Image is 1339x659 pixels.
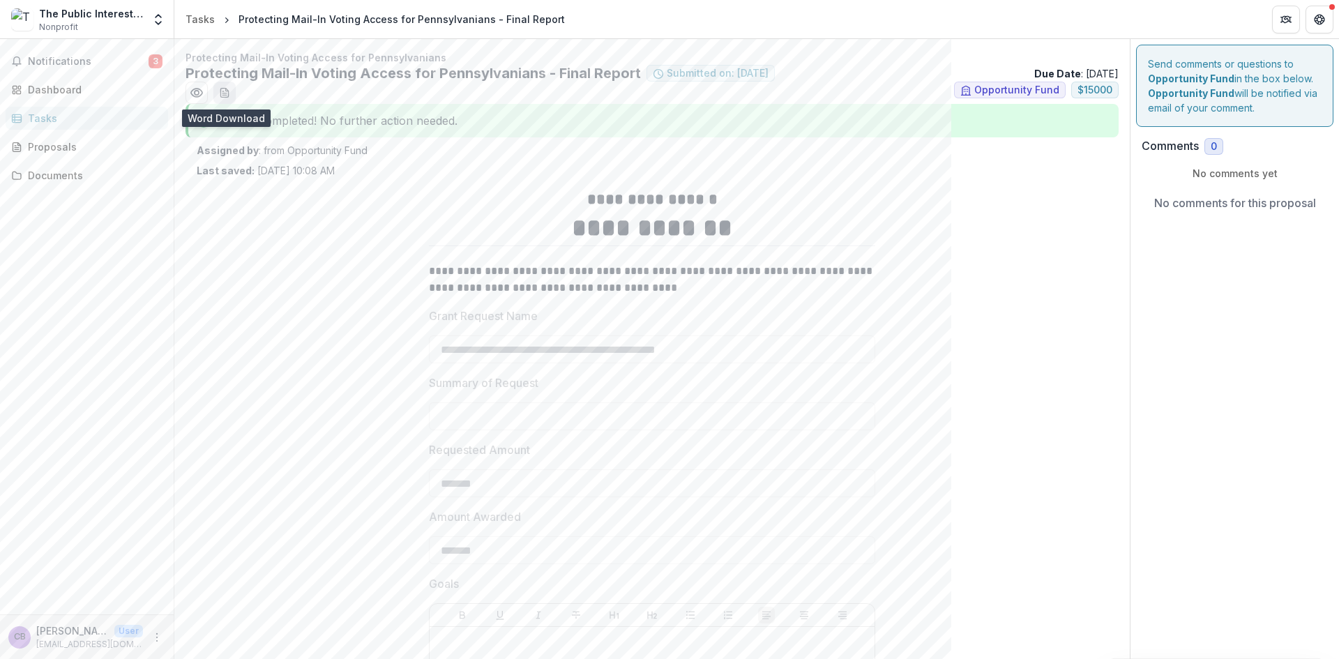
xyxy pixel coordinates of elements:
p: Grant Request Name [429,308,538,324]
button: Italicize [530,607,547,623]
img: The Public Interest Law Center [11,8,33,31]
nav: breadcrumb [180,9,570,29]
a: Documents [6,164,168,187]
p: No comments for this proposal [1154,195,1316,211]
button: Underline [492,607,508,623]
a: Tasks [6,107,168,130]
p: : [DATE] [1034,66,1119,81]
span: $ 15000 [1077,84,1112,96]
button: Bullet List [682,607,699,623]
p: [PERSON_NAME] [36,623,109,638]
p: Protecting Mail-In Voting Access for Pennsylvanians [186,50,1119,65]
p: Summary of Request [429,374,538,391]
button: Heading 2 [644,607,660,623]
button: Align Right [834,607,851,623]
p: Amount Awarded [429,508,521,525]
p: [EMAIL_ADDRESS][DOMAIN_NAME] [36,638,143,651]
button: Strike [568,607,584,623]
p: User [114,625,143,637]
button: Align Left [758,607,775,623]
a: Proposals [6,135,168,158]
a: Dashboard [6,78,168,101]
p: [DATE] 10:08 AM [197,163,335,178]
div: Task is completed! No further action needed. [186,104,1119,137]
span: Submitted on: [DATE] [667,68,769,79]
span: 3 [149,54,162,68]
div: Documents [28,168,157,183]
button: Open entity switcher [149,6,168,33]
p: Goals [429,575,459,592]
div: Dashboard [28,82,157,97]
button: Get Help [1306,6,1333,33]
strong: Opportunity Fund [1148,87,1234,99]
div: Protecting Mail-In Voting Access for Pennsylvanians - Final Report [239,12,565,26]
h2: Protecting Mail-In Voting Access for Pennsylvanians - Final Report [186,65,641,82]
button: Ordered List [720,607,736,623]
button: Partners [1272,6,1300,33]
span: Notifications [28,56,149,68]
div: Cody Beck [14,633,26,642]
span: 0 [1211,141,1217,153]
p: No comments yet [1142,166,1328,181]
button: Notifications3 [6,50,168,73]
button: Bold [454,607,471,623]
p: : from Opportunity Fund [197,143,1107,158]
div: Tasks [28,111,157,126]
strong: Due Date [1034,68,1081,79]
div: Send comments or questions to in the box below. will be notified via email of your comment. [1136,45,1333,127]
div: Tasks [186,12,215,26]
a: Tasks [180,9,220,29]
span: Nonprofit [39,21,78,33]
button: More [149,629,165,646]
button: download-word-button [213,82,236,104]
p: Requested Amount [429,441,530,458]
button: Align Center [796,607,812,623]
span: Opportunity Fund [974,84,1059,96]
strong: Opportunity Fund [1148,73,1234,84]
button: Heading 1 [606,607,623,623]
strong: Last saved: [197,165,255,176]
div: The Public Interest Law Center [39,6,143,21]
h2: Comments [1142,139,1199,153]
div: Proposals [28,139,157,154]
strong: Assigned by [197,144,259,156]
button: Preview 5214afca-9a0b-41c2-b3ed-10f8f8a40712.pdf [186,82,208,104]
